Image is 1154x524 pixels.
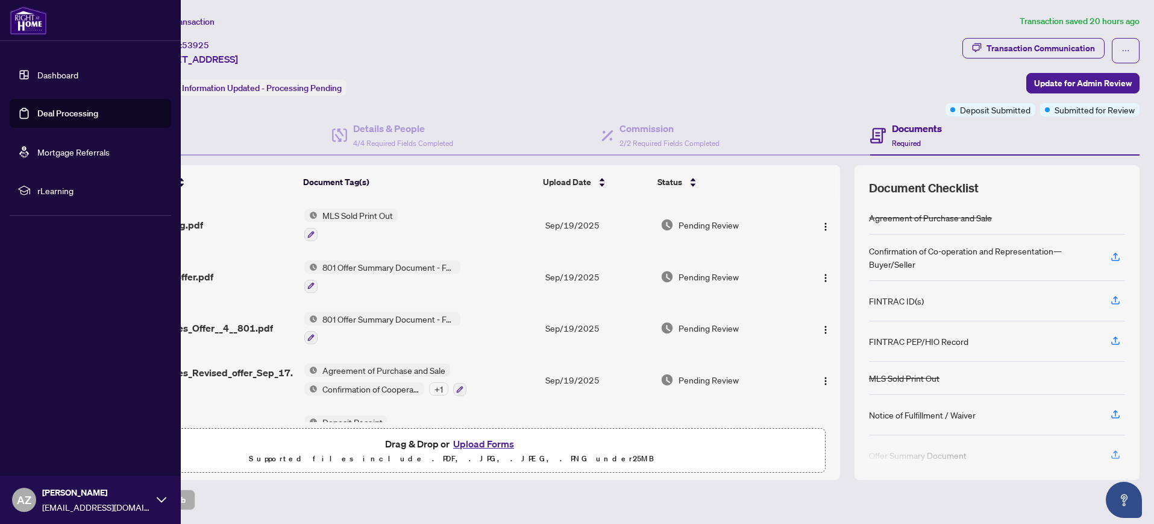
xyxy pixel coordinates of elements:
[541,406,656,458] td: Sep/19/2025
[869,294,924,308] div: FINTRAC ID(s)
[816,370,835,390] button: Logo
[318,260,460,274] span: 801 Offer Summary Document - For use with Agreement of Purchase and Sale
[85,452,818,466] p: Supported files include .PDF, .JPG, .JPEG, .PNG under 25 MB
[660,373,674,387] img: Document Status
[1034,74,1132,93] span: Update for Admin Review
[318,312,460,326] span: 801 Offer Summary Document - For use with Agreement of Purchase and Sale
[304,382,318,396] img: Status Icon
[37,108,98,119] a: Deal Processing
[318,364,450,377] span: Agreement of Purchase and Sale
[304,260,318,274] img: Status Icon
[304,209,398,241] button: Status IconMLS Sold Print Out
[113,165,299,199] th: (5) File Name
[118,365,295,394] span: 20_Seiffer_Cres_Revised_offer_Sep_17.pdf
[182,83,342,93] span: Information Updated - Processing Pending
[1055,103,1135,116] span: Submitted for Review
[429,382,448,396] div: + 1
[318,382,424,396] span: Confirmation of Cooperation
[962,38,1105,58] button: Transaction Communication
[619,139,720,148] span: 2/2 Required Fields Completed
[304,364,466,396] button: Status IconAgreement of Purchase and SaleStatus IconConfirmation of Cooperation+1
[353,139,453,148] span: 4/4 Required Fields Completed
[679,373,739,387] span: Pending Review
[541,199,656,251] td: Sep/19/2025
[538,165,653,199] th: Upload Date
[298,165,538,199] th: Document Tag(s)
[543,175,591,189] span: Upload Date
[541,251,656,303] td: Sep/19/2025
[318,209,398,222] span: MLS Sold Print Out
[304,415,318,429] img: Status Icon
[541,354,656,406] td: Sep/19/2025
[821,376,830,386] img: Logo
[1121,46,1130,55] span: ellipsis
[541,303,656,355] td: Sep/19/2025
[10,6,47,35] img: logo
[869,180,979,197] span: Document Checklist
[816,318,835,338] button: Logo
[304,364,318,377] img: Status Icon
[657,175,682,189] span: Status
[816,267,835,286] button: Logo
[42,486,151,499] span: [PERSON_NAME]
[1020,14,1140,28] article: Transaction saved 20 hours ago
[869,244,1096,271] div: Confirmation of Co-operation and Representation—Buyer/Seller
[42,500,151,514] span: [EMAIL_ADDRESS][DOMAIN_NAME]
[37,147,110,157] a: Mortgage Referrals
[679,321,739,335] span: Pending Review
[118,321,273,335] span: 20_Seiffer_Cres_Offer__4__801.pdf
[653,165,796,199] th: Status
[304,312,318,326] img: Status Icon
[304,415,387,448] button: Status IconDeposit Receipt
[353,121,453,136] h4: Details & People
[318,415,387,429] span: Deposit Receipt
[821,325,830,335] img: Logo
[619,121,720,136] h4: Commission
[679,218,739,232] span: Pending Review
[385,436,518,452] span: Drag & Drop or
[1106,482,1142,518] button: Open asap
[150,16,215,27] span: View Transaction
[37,69,78,80] a: Dashboard
[78,429,825,473] span: Drag & Drop orUpload FormsSupported files include .PDF, .JPG, .JPEG, .PNG under25MB
[869,211,992,224] div: Agreement of Purchase and Sale
[892,121,942,136] h4: Documents
[960,103,1030,116] span: Deposit Submitted
[660,321,674,335] img: Document Status
[304,260,460,293] button: Status Icon801 Offer Summary Document - For use with Agreement of Purchase and Sale
[869,335,968,348] div: FINTRAC PEP/HIO Record
[17,491,31,508] span: AZ
[450,436,518,452] button: Upload Forms
[869,408,976,421] div: Notice of Fulfillment / Waiver
[149,52,238,66] span: [STREET_ADDRESS]
[869,371,939,385] div: MLS Sold Print Out
[821,222,830,232] img: Logo
[816,215,835,235] button: Logo
[182,40,209,51] span: 53925
[304,209,318,222] img: Status Icon
[660,218,674,232] img: Document Status
[1026,73,1140,93] button: Update for Admin Review
[304,312,460,345] button: Status Icon801 Offer Summary Document - For use with Agreement of Purchase and Sale
[986,39,1095,58] div: Transaction Communication
[37,184,163,197] span: rLearning
[679,270,739,283] span: Pending Review
[821,273,830,283] img: Logo
[660,270,674,283] img: Document Status
[892,139,921,148] span: Required
[149,80,347,96] div: Status:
